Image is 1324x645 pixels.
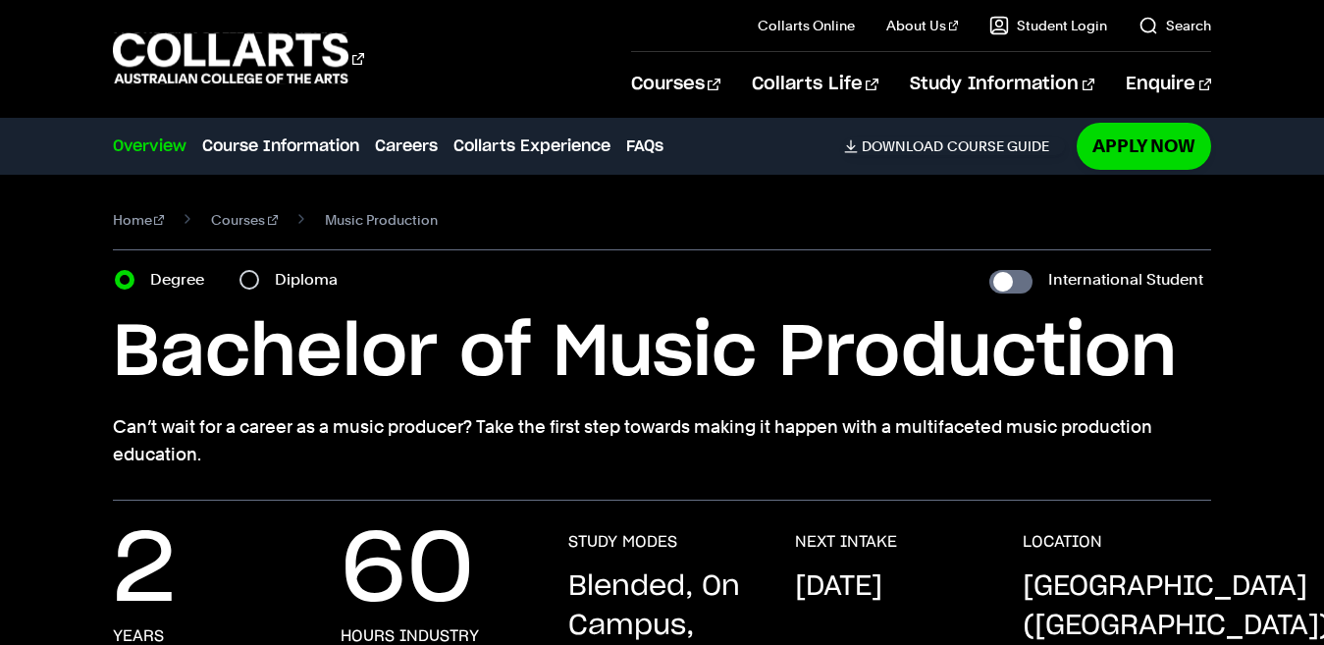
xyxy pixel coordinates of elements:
a: Student Login [989,16,1107,35]
a: Search [1139,16,1211,35]
a: Courses [631,52,720,117]
a: Courses [211,206,278,234]
h1: Bachelor of Music Production [113,309,1212,398]
h3: LOCATION [1023,532,1102,552]
a: Apply Now [1077,123,1211,169]
span: Music Production [325,206,438,234]
p: 60 [341,532,474,611]
div: Go to homepage [113,30,364,86]
span: Download [862,137,943,155]
p: 2 [113,532,176,611]
a: About Us [886,16,959,35]
a: Collarts Online [758,16,855,35]
a: Enquire [1126,52,1211,117]
a: Study Information [910,52,1094,117]
a: Overview [113,134,186,158]
a: Collarts Life [752,52,878,117]
h3: STUDY MODES [568,532,677,552]
label: Diploma [275,266,349,294]
a: DownloadCourse Guide [844,137,1065,155]
label: International Student [1048,266,1203,294]
p: [DATE] [795,567,882,607]
label: Degree [150,266,216,294]
a: Careers [375,134,438,158]
a: Course Information [202,134,359,158]
a: Home [113,206,165,234]
h3: NEXT INTAKE [795,532,897,552]
a: FAQs [626,134,663,158]
p: Can’t wait for a career as a music producer? Take the first step towards making it happen with a ... [113,413,1212,468]
a: Collarts Experience [453,134,610,158]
